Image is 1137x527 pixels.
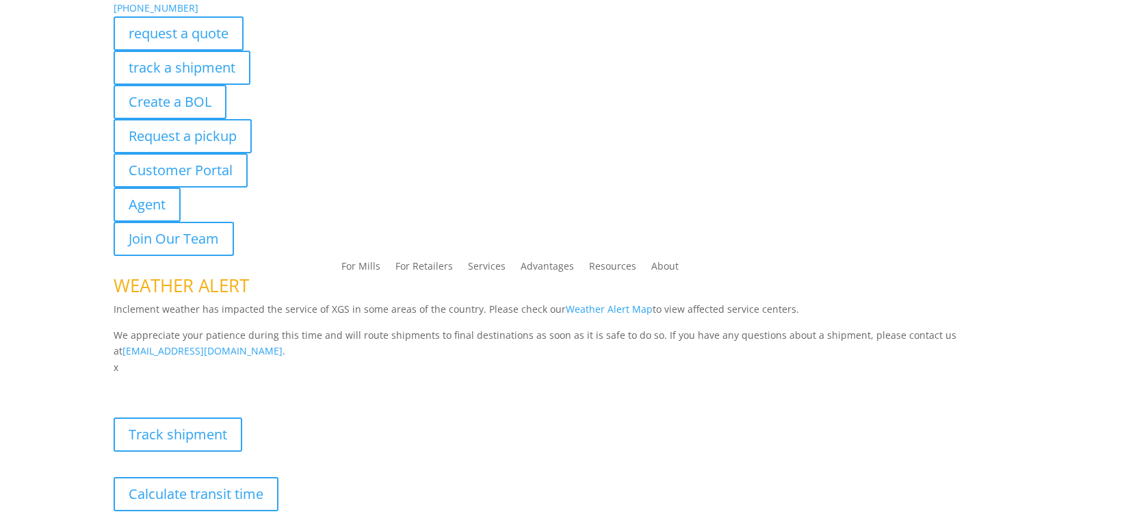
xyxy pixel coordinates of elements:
[114,188,181,222] a: Agent
[395,261,453,277] a: For Retailers
[114,327,1023,360] p: We appreciate your patience during this time and will route shipments to final destinations as so...
[114,1,198,14] a: [PHONE_NUMBER]
[114,85,226,119] a: Create a BOL
[114,477,278,511] a: Calculate transit time
[114,119,252,153] a: Request a pickup
[114,301,1023,327] p: Inclement weather has impacted the service of XGS in some areas of the country. Please check our ...
[566,303,653,316] a: Weather Alert Map
[114,417,242,452] a: Track shipment
[521,261,574,277] a: Advantages
[114,222,234,256] a: Join Our Team
[589,261,636,277] a: Resources
[114,51,250,85] a: track a shipment
[114,359,1023,376] p: x
[114,16,244,51] a: request a quote
[114,153,248,188] a: Customer Portal
[341,261,380,277] a: For Mills
[122,344,283,357] a: [EMAIL_ADDRESS][DOMAIN_NAME]
[651,261,679,277] a: About
[114,273,249,298] span: WEATHER ALERT
[468,261,506,277] a: Services
[114,378,419,391] b: Visibility, transparency, and control for your entire supply chain.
